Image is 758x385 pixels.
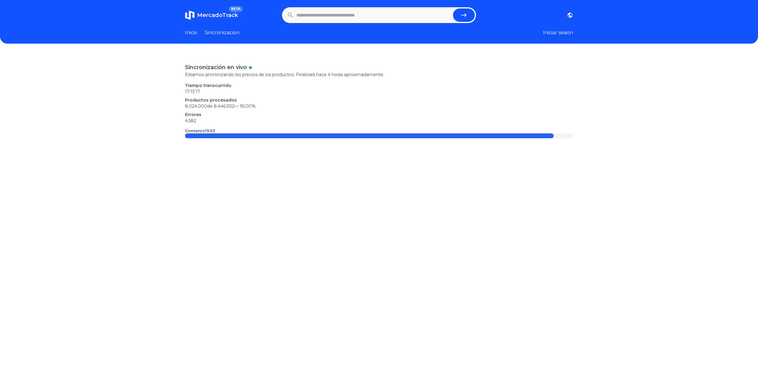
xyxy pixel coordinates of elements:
[185,129,215,133] p: Comienzo
[185,10,238,20] a: MercadoTrackBETA
[185,103,573,109] p: 8.024.000 de 8.446.302 —
[185,10,195,20] img: MercadoTrack
[185,82,573,89] p: Tiempo transcurrido
[185,118,573,124] p: 4.582
[185,112,573,118] p: Errores
[197,12,238,18] span: MercadoTrack
[229,6,243,12] span: BETA
[240,103,256,109] span: 95.00 %
[205,129,215,133] time: 19:03
[185,72,573,78] p: Estamos sincronizando los precios de los productos. Finalizará hace 4 horas aproximadamente.
[205,29,240,36] a: Sincronizacion
[185,97,573,103] p: Productos procesados
[543,29,573,36] button: Iniciar sesion
[185,89,200,94] time: 17:13:17
[185,29,197,36] a: Inicio
[185,63,247,72] p: Sincronización en vivo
